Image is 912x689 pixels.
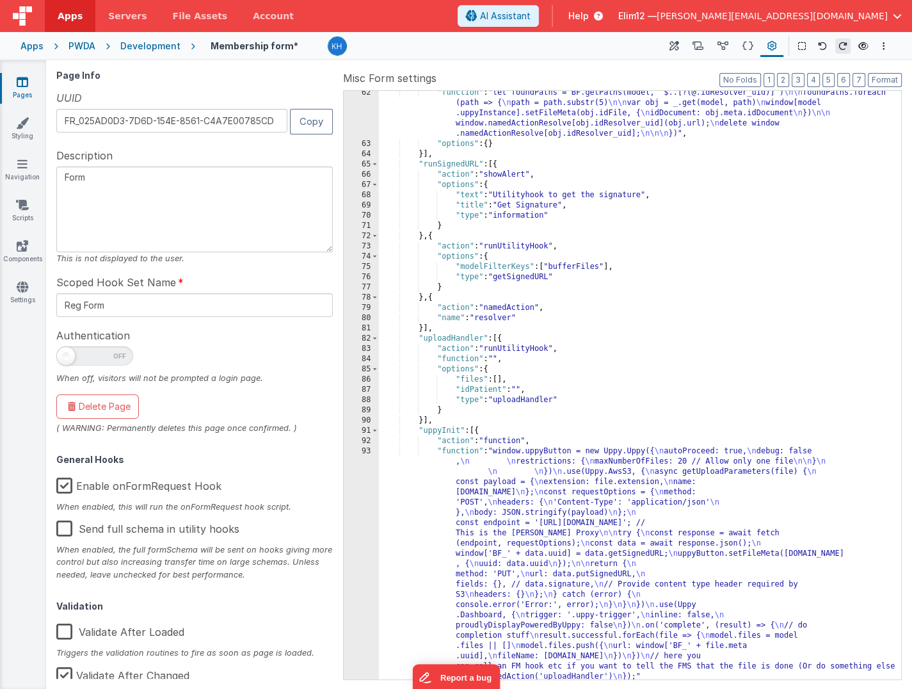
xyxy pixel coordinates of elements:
[344,334,379,344] div: 82
[837,73,850,87] button: 6
[344,231,379,241] div: 72
[56,454,124,465] strong: General Hooks
[344,149,379,159] div: 64
[344,272,379,282] div: 76
[56,647,333,659] div: Triggers the validation routines to fire as soon as page is loaded.
[480,10,531,22] span: AI Assistant
[344,241,379,252] div: 73
[852,73,865,87] button: 7
[56,422,333,434] div: ( WARNING: Permanently deletes this page once confirmed. )
[328,37,346,55] img: 92dc972afee236191fe0c7d53d302a17
[56,513,239,540] label: Send full schema in utility hooks
[20,40,44,53] div: Apps
[344,303,379,313] div: 79
[618,10,657,22] span: Elim12 —
[344,159,379,170] div: 65
[56,275,176,290] span: Scoped Hook Set Name
[344,221,379,231] div: 71
[343,70,436,86] span: Misc Form settings
[568,10,589,22] span: Help
[344,293,379,303] div: 78
[344,323,379,334] div: 81
[56,328,130,343] span: Authentication
[719,73,761,87] button: No Folds
[56,544,333,581] div: When enabled, the full formSchema will be sent on hooks giving more control but also increasing t...
[618,10,902,22] button: Elim12 — [PERSON_NAME][EMAIL_ADDRESS][DOMAIN_NAME]
[344,426,379,436] div: 91
[56,501,333,513] div: When enabled, this will run the onFormRequest hook script.
[56,616,184,644] label: Validate After Loaded
[344,170,379,180] div: 66
[68,40,95,53] div: PWDA
[56,601,103,612] strong: Validation
[344,211,379,221] div: 70
[822,73,835,87] button: 5
[807,73,820,87] button: 4
[56,470,221,498] label: Enable onFormRequest Hook
[657,10,888,22] span: [PERSON_NAME][EMAIL_ADDRESS][DOMAIN_NAME]
[344,252,379,262] div: 74
[56,394,139,419] button: Delete Page
[344,344,379,354] div: 83
[344,354,379,364] div: 84
[344,416,379,426] div: 90
[344,405,379,416] div: 89
[58,10,83,22] span: Apps
[290,109,333,134] button: Copy
[344,190,379,200] div: 68
[56,90,82,106] span: UUID
[458,5,539,27] button: AI Assistant
[56,252,333,264] div: This is not displayed to the user.
[108,10,147,22] span: Servers
[344,139,379,149] div: 63
[344,436,379,446] div: 92
[344,282,379,293] div: 77
[120,40,180,53] div: Development
[173,10,228,22] span: File Assets
[344,262,379,272] div: 75
[344,385,379,395] div: 87
[56,660,189,687] label: Validate After Changed
[344,364,379,375] div: 85
[56,148,113,163] span: Description
[344,180,379,190] div: 67
[211,41,298,51] h4: Membership form
[876,38,892,54] button: Options
[344,375,379,385] div: 86
[777,73,789,87] button: 2
[764,73,774,87] button: 1
[344,200,379,211] div: 69
[792,73,804,87] button: 3
[344,446,379,682] div: 93
[56,372,333,384] div: When off, visitors will not be prompted a login page.
[344,395,379,405] div: 88
[56,70,100,81] strong: Page Info
[868,73,902,87] button: Format
[344,88,379,139] div: 62
[344,313,379,323] div: 80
